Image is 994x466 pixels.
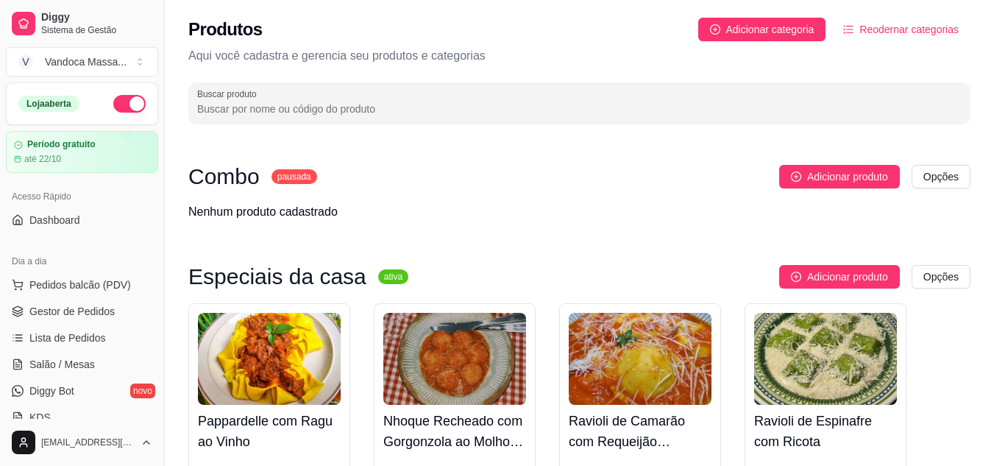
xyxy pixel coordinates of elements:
[6,353,158,376] a: Salão / Mesas
[843,24,853,35] span: ordered-list
[27,139,96,150] article: Período gratuito
[754,411,897,452] h4: Ravioli de Espinafre com Ricota
[18,96,79,112] div: Loja aberta
[6,300,158,323] a: Gestor de Pedidos
[923,269,959,285] span: Opções
[188,268,366,286] h3: Especiais da casa
[188,18,263,41] h2: Produtos
[29,213,80,227] span: Dashboard
[831,18,970,41] button: Reodernar categorias
[188,203,338,221] div: Nenhum produto cadastrado
[18,54,33,69] span: V
[569,313,711,405] img: product-image
[779,165,900,188] button: Adicionar produto
[6,208,158,232] a: Dashboard
[6,379,158,403] a: Diggy Botnovo
[6,250,158,273] div: Dia a dia
[6,185,158,208] div: Acesso Rápido
[710,24,720,35] span: plus-circle
[6,425,158,460] button: [EMAIL_ADDRESS][DOMAIN_NAME]
[29,304,115,319] span: Gestor de Pedidos
[698,18,826,41] button: Adicionar categoria
[6,326,158,350] a: Lista de Pedidos
[188,168,260,186] h3: Combo
[6,131,158,173] a: Período gratuitoaté 22/10
[6,6,158,41] a: DiggySistema de Gestão
[29,278,131,292] span: Pedidos balcão (PDV)
[378,269,408,284] sup: ativa
[807,169,888,185] span: Adicionar produto
[113,95,146,113] button: Alterar Status
[29,331,106,345] span: Lista de Pedidos
[271,169,317,184] sup: pausada
[188,47,970,65] p: Aqui você cadastra e gerencia seu produtos e categorias
[859,21,959,38] span: Reodernar categorias
[791,272,801,282] span: plus-circle
[41,437,135,448] span: [EMAIL_ADDRESS][DOMAIN_NAME]
[41,24,152,36] span: Sistema de Gestão
[197,102,962,116] input: Buscar produto
[6,273,158,297] button: Pedidos balcão (PDV)
[24,153,61,165] article: até 22/10
[754,313,897,405] img: product-image
[6,406,158,429] a: KDS
[41,11,152,24] span: Diggy
[29,357,95,372] span: Salão / Mesas
[923,169,959,185] span: Opções
[383,313,526,405] img: product-image
[29,410,51,425] span: KDS
[779,265,900,289] button: Adicionar produto
[383,411,526,452] h4: Nhoque Recheado com Gorgonzola ao Molho Sugo
[197,88,262,100] label: Buscar produto
[198,313,341,405] img: product-image
[726,21,814,38] span: Adicionar categoria
[198,411,341,452] h4: Pappardelle com Ragu ao Vinho
[29,384,74,398] span: Diggy Bot
[912,165,970,188] button: Opções
[6,47,158,77] button: Select a team
[569,411,711,452] h4: Ravioli de Camarão com Requeijão Cremoso ao Molho Sugo
[807,269,888,285] span: Adicionar produto
[45,54,127,69] div: Vandoca Massa ...
[912,265,970,289] button: Opções
[791,172,801,182] span: plus-circle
